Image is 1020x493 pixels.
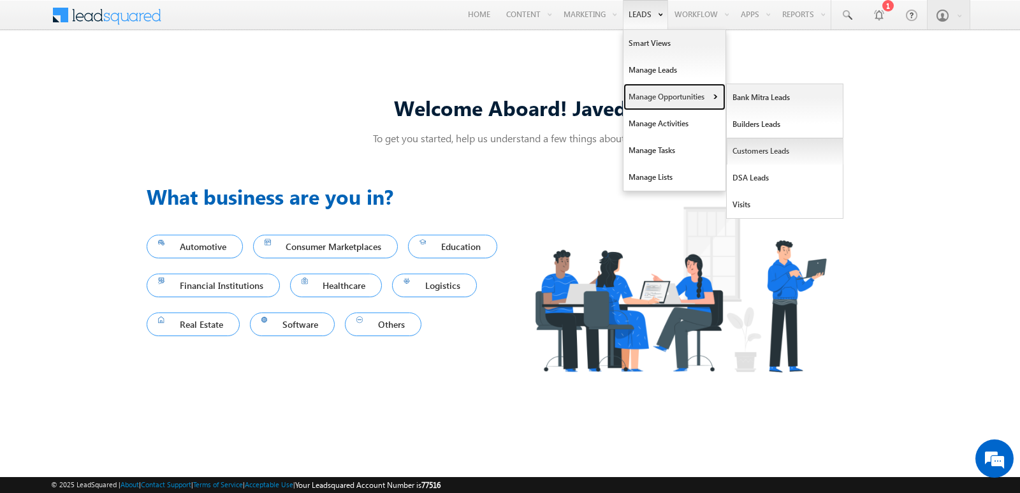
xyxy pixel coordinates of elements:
a: Manage Activities [623,110,725,137]
a: Contact Support [141,480,191,489]
a: Customers Leads [727,138,843,165]
a: Terms of Service [193,480,243,489]
a: Manage Tasks [623,137,725,164]
em: Start Chat [173,393,231,410]
span: © 2025 LeadSquared | | | | | [51,479,441,491]
a: Builders Leads [727,111,843,138]
span: Your Leadsquared Account Number is [295,480,441,490]
div: Welcome Aboard! Javed [147,94,873,121]
h3: What business are you in? [147,181,510,212]
div: Chat with us now [66,67,214,84]
p: To get you started, help us understand a few things about you! [147,131,873,145]
span: Financial Institutions [158,277,268,294]
span: Consumer Marketplaces [265,238,387,255]
span: Automotive [158,238,231,255]
a: Manage Leads [623,57,725,84]
img: d_60004797649_company_0_60004797649 [22,67,54,84]
span: Others [356,316,410,333]
div: Minimize live chat window [209,6,240,37]
textarea: Type your message and hit 'Enter' [17,118,233,382]
a: Manage Opportunities [623,84,725,110]
span: Education [419,238,486,255]
a: DSA Leads [727,165,843,191]
a: Acceptable Use [245,480,293,489]
span: 77516 [421,480,441,490]
a: Smart Views [623,30,725,57]
img: Industry.png [510,181,850,397]
span: Real Estate [158,316,228,333]
a: About [120,480,139,489]
a: Bank Mitra Leads [727,84,843,111]
span: Logistics [404,277,465,294]
a: Visits [727,191,843,218]
a: Manage Lists [623,164,725,191]
span: Software [261,316,324,333]
span: Healthcare [302,277,371,294]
